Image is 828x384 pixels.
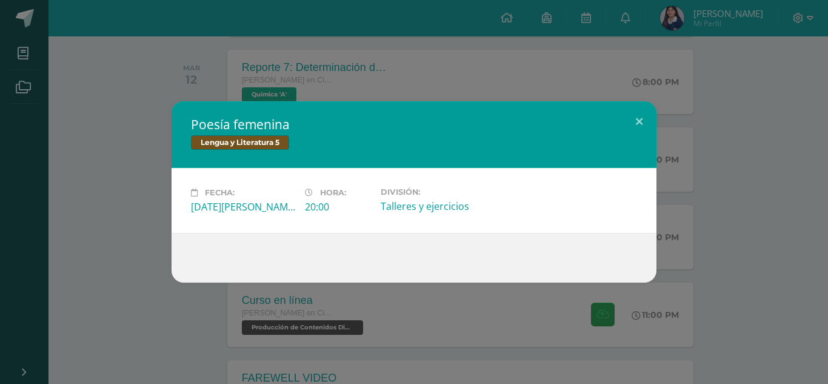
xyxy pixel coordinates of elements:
h2: Poesía femenina [191,116,637,133]
div: Talleres y ejercicios [381,200,485,213]
div: [DATE][PERSON_NAME] [191,200,295,214]
span: Hora: [320,188,346,197]
span: Fecha: [205,188,235,197]
span: Lengua y Literatura 5 [191,135,289,150]
button: Close (Esc) [622,101,656,143]
div: 20:00 [305,200,371,214]
label: División: [381,187,485,197]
